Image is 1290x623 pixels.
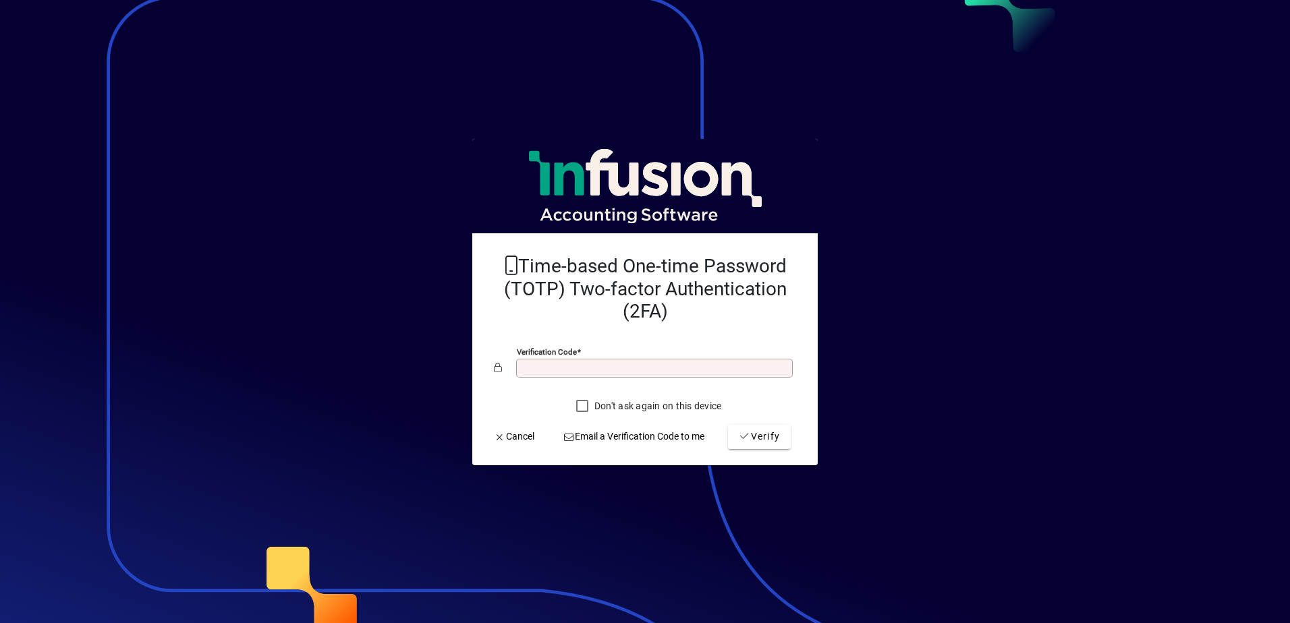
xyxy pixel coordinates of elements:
button: Verify [728,425,791,449]
span: Verify [739,429,780,444]
mat-label: Verification code [517,347,577,357]
label: Don't ask again on this device [592,399,722,413]
button: Email a Verification Code to me [558,425,710,449]
button: Cancel [488,425,540,449]
span: Email a Verification Code to me [563,429,705,444]
span: Cancel [494,429,534,444]
h2: Time-based One-time Password (TOTP) Two-factor Authentication (2FA) [494,255,796,323]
